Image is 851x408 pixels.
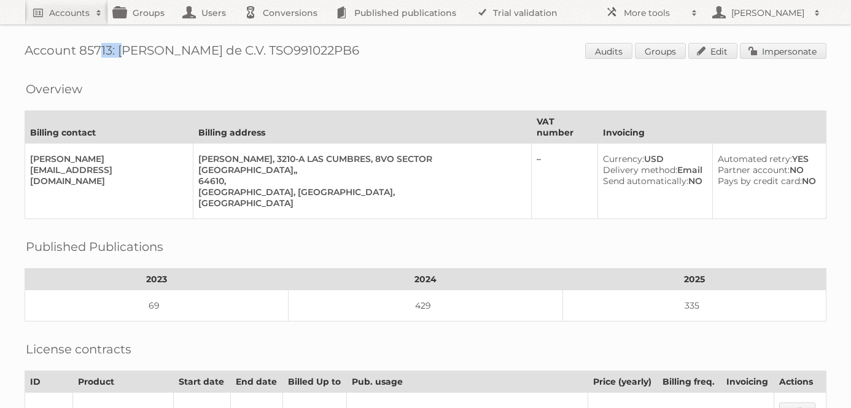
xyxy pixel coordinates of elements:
[531,111,597,144] th: VAT number
[26,340,131,358] h2: License contracts
[25,371,73,393] th: ID
[562,290,826,321] td: 335
[25,269,289,290] th: 2023
[624,7,685,19] h2: More tools
[635,43,686,59] a: Groups
[658,371,721,393] th: Billing freq.
[597,111,826,144] th: Invoicing
[728,7,808,19] h2: [PERSON_NAME]
[282,371,346,393] th: Billed Up to
[198,175,521,187] div: 64610,
[25,43,826,61] h1: Account 85713: [PERSON_NAME] de C.V. TSO991022PB6
[25,111,193,144] th: Billing contact
[230,371,282,393] th: End date
[26,80,82,98] h2: Overview
[718,164,816,175] div: NO
[603,153,644,164] span: Currency:
[588,371,658,393] th: Price (yearly)
[198,198,521,209] div: [GEOGRAPHIC_DATA]
[585,43,632,59] a: Audits
[718,164,790,175] span: Partner account:
[603,175,702,187] div: NO
[347,371,588,393] th: Pub. usage
[774,371,826,393] th: Actions
[26,237,163,256] h2: Published Publications
[30,153,183,164] div: [PERSON_NAME]
[721,371,774,393] th: Invoicing
[25,290,289,321] td: 69
[174,371,230,393] th: Start date
[289,290,562,321] td: 429
[603,164,702,175] div: Email
[688,43,737,59] a: Edit
[30,164,183,187] div: [EMAIL_ADDRESS][DOMAIN_NAME]
[603,175,688,187] span: Send automatically:
[289,269,562,290] th: 2024
[73,371,174,393] th: Product
[718,153,816,164] div: YES
[718,153,792,164] span: Automated retry:
[193,111,531,144] th: Billing address
[198,153,521,175] div: [PERSON_NAME], 3210-A LAS CUMBRES, 8VO SECTOR [GEOGRAPHIC_DATA],,
[49,7,90,19] h2: Accounts
[531,144,597,219] td: –
[718,175,816,187] div: NO
[198,187,521,198] div: [GEOGRAPHIC_DATA], [GEOGRAPHIC_DATA],
[562,269,826,290] th: 2025
[603,153,702,164] div: USD
[603,164,677,175] span: Delivery method:
[740,43,826,59] a: Impersonate
[718,175,802,187] span: Pays by credit card:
